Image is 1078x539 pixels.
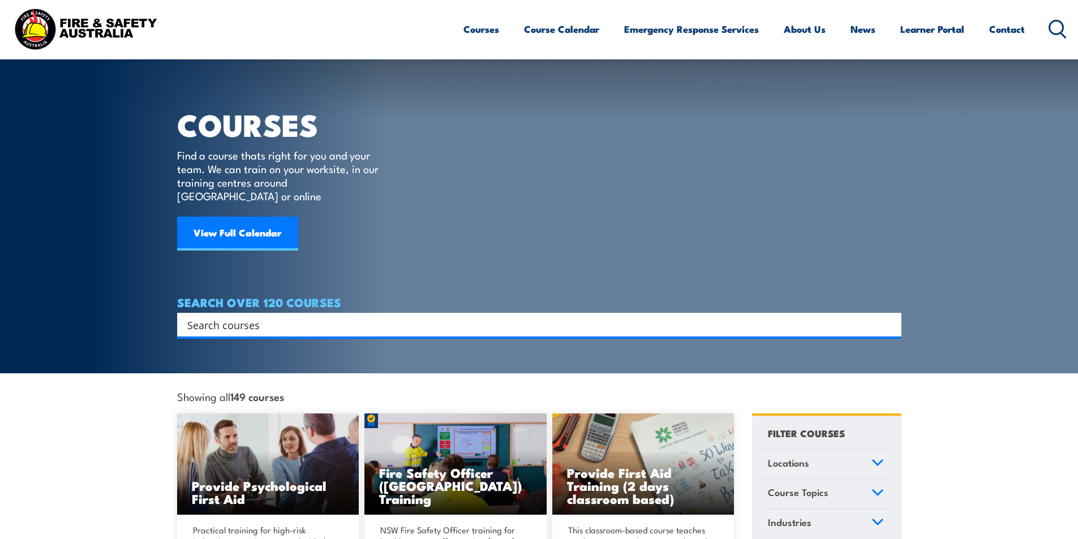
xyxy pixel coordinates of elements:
input: Search input [187,316,877,333]
h4: FILTER COURSES [768,425,845,441]
img: Mental Health First Aid Training Course from Fire & Safety Australia [177,413,359,515]
a: View Full Calendar [177,217,298,251]
button: Search magnifier button [882,317,897,333]
strong: 149 courses [230,389,284,404]
a: About Us [784,14,826,44]
a: News [851,14,875,44]
img: Mental Health First Aid Training (Standard) – Classroom [552,413,735,515]
a: Contact [989,14,1025,44]
a: Locations [763,450,889,479]
a: Fire Safety Officer ([GEOGRAPHIC_DATA]) Training [364,413,547,515]
a: Provide First Aid Training (2 days classroom based) [552,413,735,515]
a: Course Topics [763,479,889,508]
span: Locations [768,455,809,471]
h3: Provide Psychological First Aid [192,479,345,505]
img: Fire Safety Advisor [364,413,547,515]
a: Learner Portal [900,14,964,44]
a: Emergency Response Services [624,14,759,44]
h4: SEARCH OVER 120 COURSES [177,296,901,308]
p: Find a course thats right for you and your team. We can train on your worksite, in our training c... [177,148,384,202]
span: Showing all [177,390,284,402]
span: Industries [768,515,811,530]
h3: Provide First Aid Training (2 days classroom based) [567,466,720,505]
a: Industries [763,509,889,538]
a: Course Calendar [524,14,599,44]
a: Provide Psychological First Aid [177,413,359,515]
h1: COURSES [177,111,395,137]
h3: Fire Safety Officer ([GEOGRAPHIC_DATA]) Training [379,466,532,505]
form: Search form [190,317,879,333]
span: Course Topics [768,485,828,500]
a: Courses [463,14,499,44]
